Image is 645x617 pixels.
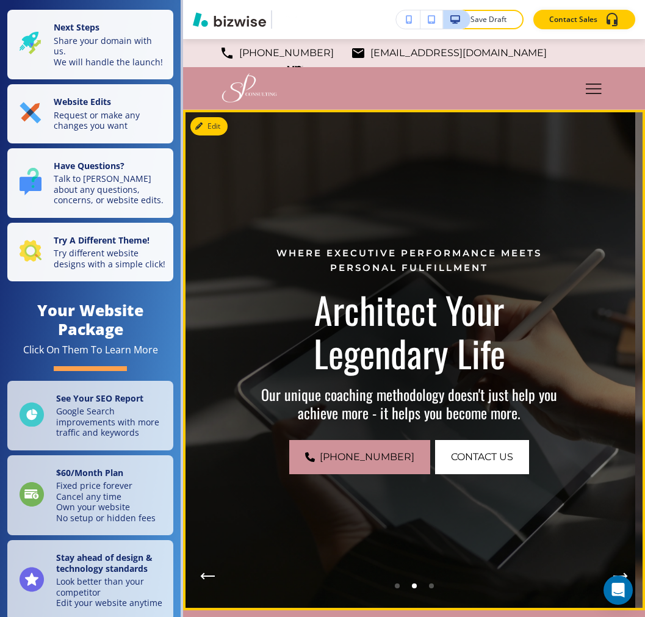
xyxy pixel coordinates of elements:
[23,344,158,356] div: Click On Them To Learn More
[190,117,228,135] button: Edit
[7,84,173,143] button: Website EditsRequest or make any changes you want
[608,554,633,598] div: Next Slide
[453,10,524,29] button: Save Draft
[54,234,150,246] strong: Try A Different Theme!
[256,287,562,374] p: Architect Your Legendary Life
[195,564,220,588] button: Previous Hero Image
[533,10,635,29] button: Contact Sales
[7,455,173,536] a: $60/Month PlanFixed price foreverCancel any timeOwn your websiteNo setup or hidden fees
[608,564,633,588] button: Next Hero Image
[56,467,123,478] strong: $ 60 /Month Plan
[54,110,166,131] p: Request or make any changes you want
[277,10,310,29] img: Your Logo
[435,440,529,474] button: contact us
[220,71,279,104] img: Sumita Pradhan Consulting
[351,44,547,62] a: [EMAIL_ADDRESS][DOMAIN_NAME]
[193,12,266,27] img: Bizwise Logo
[256,246,562,275] p: Where Executive Performance Meets Personal Fulfillment
[256,385,562,422] p: Our unique coaching methodology doesn't just help you achieve more - it helps you become more.
[56,392,143,404] strong: See Your SEO Report
[7,148,173,218] button: Have Questions?Talk to [PERSON_NAME] about any questions, concerns, or website edits.
[406,577,423,594] li: Go to slide 2
[7,381,173,450] a: See Your SEO ReportGoogle Search improvements with more traffic and keywords
[389,577,406,594] li: Go to slide 1
[289,440,430,474] a: [PHONE_NUMBER]
[56,480,156,523] p: Fixed price forever Cancel any time Own your website No setup or hidden fees
[183,110,635,610] img: Banner Image
[54,21,99,33] strong: Next Steps
[7,10,173,79] button: Next StepsShare your domain with us.We will handle the launch!
[54,248,166,269] p: Try different website designs with a simple click!
[54,160,124,171] strong: Have Questions?
[469,14,508,25] p: Save Draft
[370,44,547,62] p: [EMAIL_ADDRESS][DOMAIN_NAME]
[7,223,173,282] button: Try A Different Theme!Try different website designs with a simple click!
[195,554,220,598] div: Previous Slide
[56,406,166,438] p: Google Search improvements with more traffic and keywords
[549,14,597,25] p: Contact Sales
[54,173,166,206] p: Talk to [PERSON_NAME] about any questions, concerns, or website edits.
[56,576,166,608] p: Look better than your competitor Edit your website anytime
[320,450,414,464] span: [PHONE_NUMBER]
[239,44,334,62] p: [PHONE_NUMBER]
[220,44,334,62] a: [PHONE_NUMBER]
[423,577,440,594] li: Go to slide 3
[451,450,513,464] span: contact us
[56,552,153,574] strong: Stay ahead of design & technology standards
[54,35,166,68] p: Share your domain with us. We will handle the launch!
[7,301,173,339] h4: Your Website Package
[604,576,633,605] div: Open Intercom Messenger
[579,74,608,103] button: Toggle hamburger navigation menu
[54,96,111,107] strong: Website Edits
